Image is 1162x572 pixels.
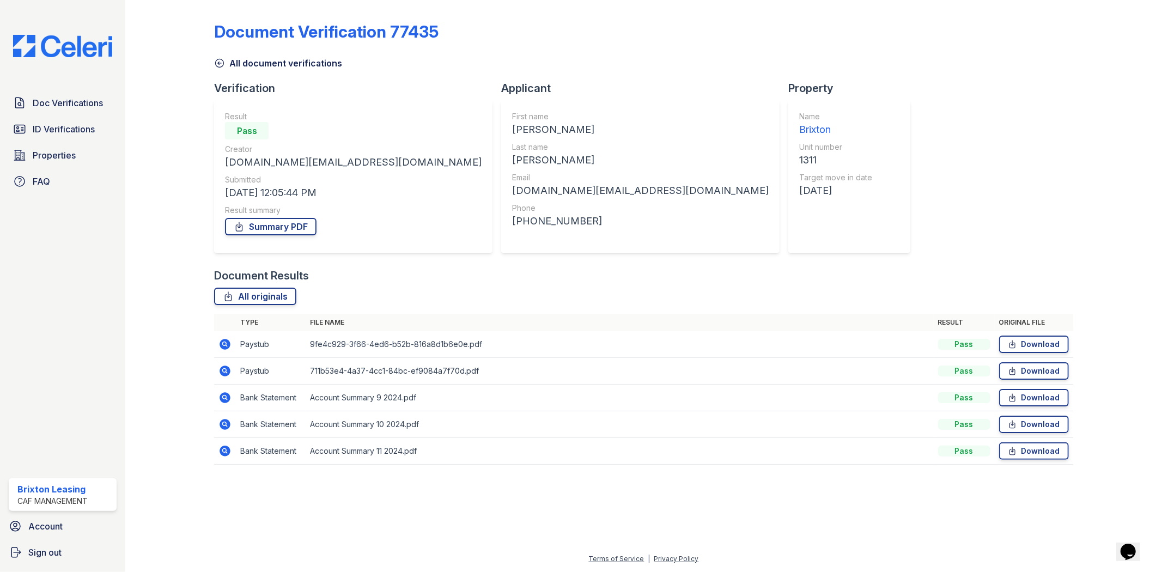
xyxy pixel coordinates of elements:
iframe: chat widget [1116,528,1151,561]
th: Original file [995,314,1073,331]
div: | [648,555,650,563]
div: [DATE] [799,183,872,198]
td: Account Summary 10 2024.pdf [306,411,933,438]
div: 1311 [799,153,872,168]
td: Bank Statement [236,438,306,465]
span: Properties [33,149,76,162]
div: [PHONE_NUMBER] [512,214,769,229]
div: Pass [938,419,990,430]
a: ID Verifications [9,118,117,140]
div: Submitted [225,174,482,185]
div: Name [799,111,872,122]
a: Download [999,442,1069,460]
td: Paystub [236,331,306,358]
td: 711b53e4-4a37-4cc1-84bc-ef9084a7f70d.pdf [306,358,933,385]
a: Doc Verifications [9,92,117,114]
span: ID Verifications [33,123,95,136]
a: Sign out [4,541,121,563]
span: Sign out [28,546,62,559]
th: File name [306,314,933,331]
a: Name Brixton [799,111,872,137]
a: Terms of Service [589,555,644,563]
div: Verification [214,81,501,96]
div: Result summary [225,205,482,216]
div: Pass [938,339,990,350]
th: Result [934,314,995,331]
div: Pass [225,122,269,139]
td: 9fe4c929-3f66-4ed6-b52b-816a8d1b6e0e.pdf [306,331,933,358]
span: FAQ [33,175,50,188]
div: [PERSON_NAME] [512,153,769,168]
span: Doc Verifications [33,96,103,109]
a: All originals [214,288,296,305]
a: Properties [9,144,117,166]
div: Last name [512,142,769,153]
a: Download [999,362,1069,380]
th: Type [236,314,306,331]
div: Property [788,81,919,96]
div: Target move in date [799,172,872,183]
div: Pass [938,392,990,403]
a: Download [999,336,1069,353]
a: Download [999,416,1069,433]
img: CE_Logo_Blue-a8612792a0a2168367f1c8372b55b34899dd931a85d93a1a3d3e32e68fde9ad4.png [4,35,121,57]
div: Result [225,111,482,122]
div: Document Verification 77435 [214,22,439,41]
div: CAF Management [17,496,88,507]
a: Summary PDF [225,218,317,235]
div: Phone [512,203,769,214]
td: Bank Statement [236,411,306,438]
div: First name [512,111,769,122]
div: [DATE] 12:05:44 PM [225,185,482,200]
td: Account Summary 9 2024.pdf [306,385,933,411]
div: Email [512,172,769,183]
a: All document verifications [214,57,342,70]
div: Brixton [799,122,872,137]
div: Pass [938,366,990,376]
a: Account [4,515,121,537]
div: Unit number [799,142,872,153]
span: Account [28,520,63,533]
td: Bank Statement [236,385,306,411]
div: [DOMAIN_NAME][EMAIL_ADDRESS][DOMAIN_NAME] [225,155,482,170]
div: Creator [225,144,482,155]
td: Account Summary 11 2024.pdf [306,438,933,465]
a: FAQ [9,171,117,192]
div: [DOMAIN_NAME][EMAIL_ADDRESS][DOMAIN_NAME] [512,183,769,198]
div: Pass [938,446,990,457]
div: Brixton Leasing [17,483,88,496]
div: Applicant [501,81,788,96]
td: Paystub [236,358,306,385]
div: Document Results [214,268,309,283]
div: [PERSON_NAME] [512,122,769,137]
a: Privacy Policy [654,555,699,563]
a: Download [999,389,1069,406]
